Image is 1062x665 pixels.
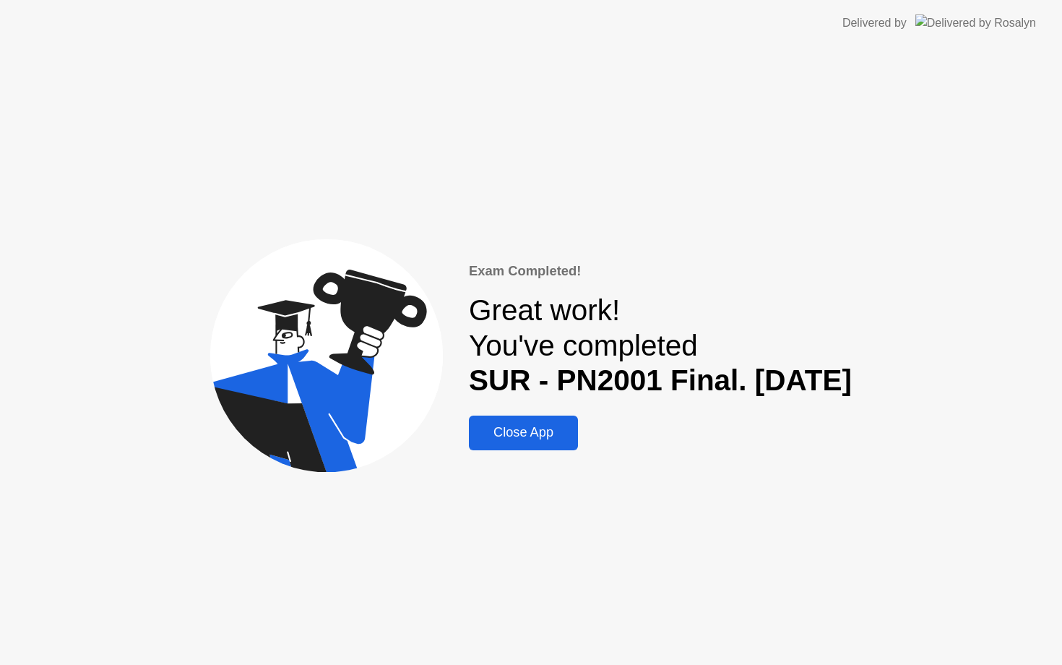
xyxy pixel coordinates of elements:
div: Delivered by [842,14,907,32]
button: Close App [469,416,578,450]
div: Close App [473,425,574,440]
div: Great work! You've completed [469,293,852,398]
div: Exam Completed! [469,261,852,281]
img: Delivered by Rosalyn [915,14,1036,31]
b: SUR - PN2001 Final. [DATE] [469,364,852,397]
